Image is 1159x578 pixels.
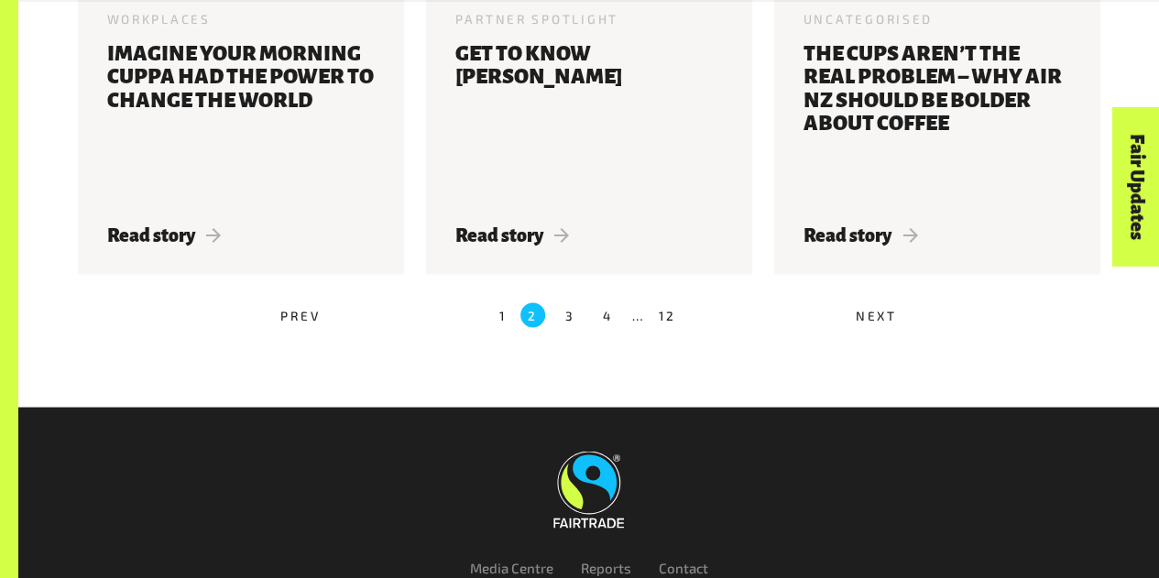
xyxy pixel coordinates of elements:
[659,559,708,575] a: Contact
[455,11,618,27] span: Partner Spotlight
[581,559,631,575] a: Reports
[107,224,222,245] span: Read story
[804,11,933,27] span: Uncategorised
[557,302,582,327] label: 3
[595,302,619,327] label: 4
[455,224,570,245] span: Read story
[804,224,918,245] span: Read story
[107,11,211,27] span: Workplaces
[856,308,897,323] span: Next
[804,43,1071,202] h3: The cups aren’t the real problem – why Air NZ should be bolder about coffee
[553,451,624,528] img: Fairtrade Australia New Zealand logo
[455,43,723,202] h3: Get to know [PERSON_NAME]
[520,302,545,327] label: 2
[280,308,320,323] span: Prev
[632,302,646,327] li: …
[470,559,553,575] a: Media Centre
[107,43,375,202] h3: Imagine your morning cuppa had the power to change the world
[658,302,675,327] label: 12
[499,302,508,327] label: 1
